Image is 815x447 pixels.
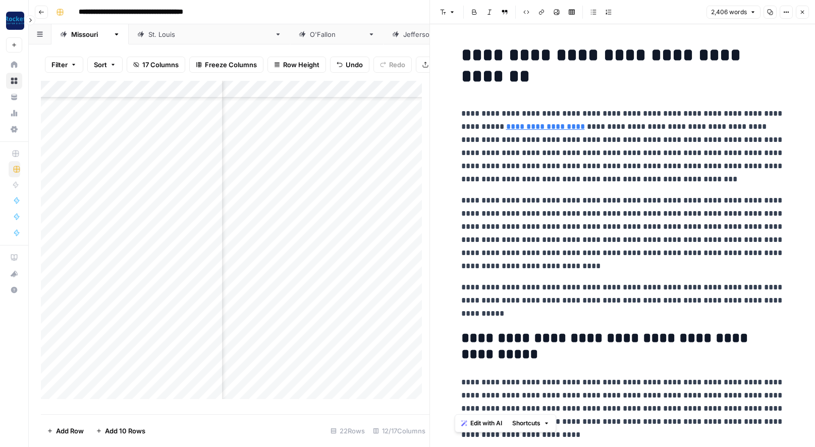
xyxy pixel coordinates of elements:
button: 2,406 words [707,6,760,19]
button: 17 Columns [127,57,185,73]
span: Sort [94,60,107,70]
div: 22 Rows [327,423,369,439]
div: [GEOGRAPHIC_DATA] [403,29,471,39]
div: [GEOGRAPHIC_DATA][PERSON_NAME] [148,29,270,39]
button: Filter [45,57,83,73]
button: Undo [330,57,369,73]
img: Rocket Pilots Logo [6,12,24,30]
span: Row Height [283,60,319,70]
a: Home [6,57,22,73]
span: 17 Columns [142,60,179,70]
button: Row Height [267,57,326,73]
div: [PERSON_NAME] [310,29,364,39]
span: Add Row [56,426,84,436]
button: What's new? [6,266,22,282]
span: Add 10 Rows [105,426,145,436]
a: Browse [6,73,22,89]
div: What's new? [7,266,22,281]
button: Add 10 Rows [90,423,151,439]
button: Edit with AI [457,417,506,430]
a: Settings [6,121,22,137]
span: Undo [346,60,363,70]
span: Filter [51,60,68,70]
span: Freeze Columns [205,60,257,70]
button: Sort [87,57,123,73]
button: Add Row [41,423,90,439]
div: 12/17 Columns [369,423,429,439]
button: Workspace: Rocket Pilots [6,8,22,33]
a: Your Data [6,89,22,105]
a: Usage [6,105,22,121]
span: Edit with AI [470,419,502,428]
a: [US_STATE] [51,24,129,44]
span: Shortcuts [512,419,540,428]
button: Shortcuts [508,417,554,430]
span: Redo [389,60,405,70]
button: Freeze Columns [189,57,263,73]
a: [PERSON_NAME] [290,24,384,44]
a: AirOps Academy [6,250,22,266]
button: Help + Support [6,282,22,298]
span: 2,406 words [711,8,747,17]
button: Redo [373,57,412,73]
a: [GEOGRAPHIC_DATA] [384,24,491,44]
a: [GEOGRAPHIC_DATA][PERSON_NAME] [129,24,290,44]
div: [US_STATE] [71,29,109,39]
